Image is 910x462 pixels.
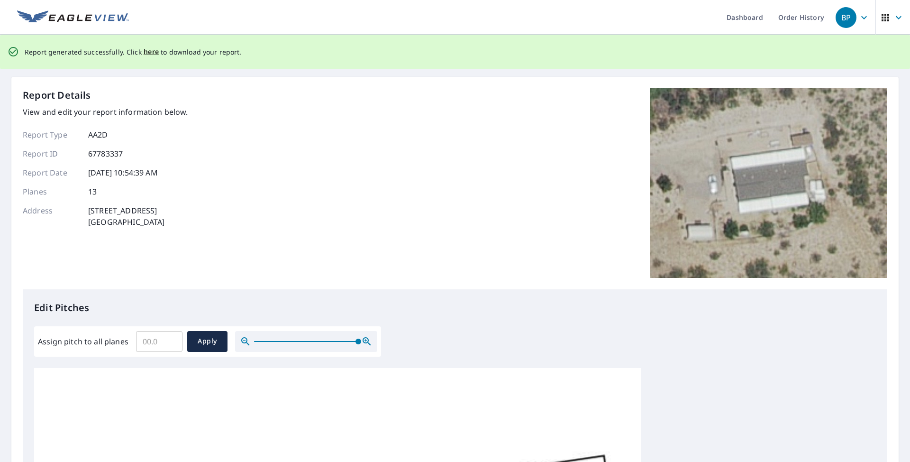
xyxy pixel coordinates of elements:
[650,88,887,278] img: Top image
[23,129,80,140] p: Report Type
[836,7,856,28] div: BP
[38,336,128,347] label: Assign pitch to all planes
[88,186,97,197] p: 13
[23,205,80,228] p: Address
[23,106,188,118] p: View and edit your report information below.
[25,46,242,58] p: Report generated successfully. Click to download your report.
[187,331,227,352] button: Apply
[17,10,129,25] img: EV Logo
[88,129,108,140] p: AA2D
[136,328,182,355] input: 00.0
[23,88,91,102] p: Report Details
[23,148,80,159] p: Report ID
[88,167,158,178] p: [DATE] 10:54:39 AM
[88,205,165,228] p: [STREET_ADDRESS] [GEOGRAPHIC_DATA]
[23,186,80,197] p: Planes
[88,148,123,159] p: 67783337
[23,167,80,178] p: Report Date
[34,301,876,315] p: Edit Pitches
[195,335,220,347] span: Apply
[144,46,159,58] button: here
